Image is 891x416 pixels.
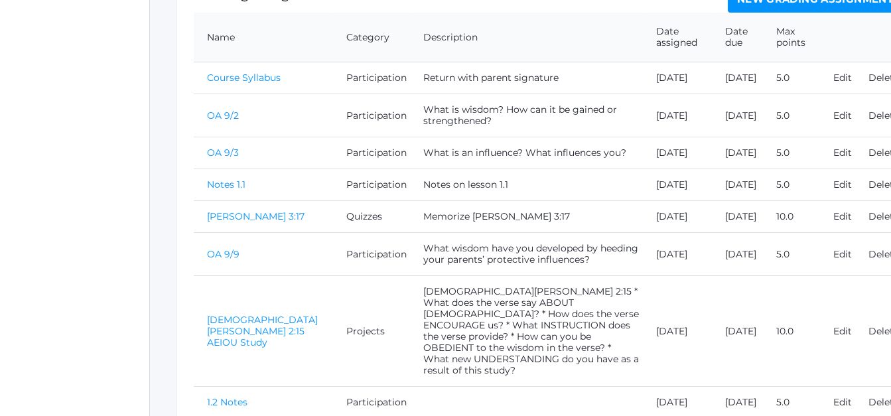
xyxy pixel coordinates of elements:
[712,169,762,201] td: [DATE]
[763,13,820,62] th: Max points
[333,169,410,201] td: Participation
[410,137,643,169] td: What is an influence? What influences you?
[333,233,410,276] td: Participation
[833,109,852,121] a: Edit
[207,147,239,159] a: OA 9/3
[207,72,281,84] a: Course Syllabus
[410,62,643,94] td: Return with parent signature
[410,276,643,387] td: [DEMOGRAPHIC_DATA][PERSON_NAME] 2:15 * What does the verse say ABOUT [DEMOGRAPHIC_DATA]? * How do...
[643,201,713,233] td: [DATE]
[333,62,410,94] td: Participation
[207,248,240,260] a: OA 9/9
[712,201,762,233] td: [DATE]
[763,137,820,169] td: 5.0
[410,233,643,276] td: What wisdom have you developed by heeding your parents’ protective influences?
[833,396,852,408] a: Edit
[643,276,713,387] td: [DATE]
[833,248,852,260] a: Edit
[410,13,643,62] th: Description
[410,201,643,233] td: Memorize [PERSON_NAME] 3:17
[643,62,713,94] td: [DATE]
[643,137,713,169] td: [DATE]
[763,201,820,233] td: 10.0
[643,94,713,137] td: [DATE]
[410,169,643,201] td: Notes on lesson 1.1
[333,94,410,137] td: Participation
[207,109,239,121] a: OA 9/2
[833,147,852,159] a: Edit
[833,325,852,337] a: Edit
[194,13,333,62] th: Name
[643,13,713,62] th: Date assigned
[207,178,245,190] a: Notes 1.1
[333,276,410,387] td: Projects
[763,94,820,137] td: 5.0
[712,276,762,387] td: [DATE]
[712,13,762,62] th: Date due
[833,178,852,190] a: Edit
[763,62,820,94] td: 5.0
[712,94,762,137] td: [DATE]
[712,137,762,169] td: [DATE]
[207,314,318,348] a: [DEMOGRAPHIC_DATA][PERSON_NAME] 2:15 AEIOU Study
[333,137,410,169] td: Participation
[207,210,305,222] a: [PERSON_NAME] 3:17
[643,169,713,201] td: [DATE]
[833,210,852,222] a: Edit
[833,72,852,84] a: Edit
[333,201,410,233] td: Quizzes
[763,233,820,276] td: 5.0
[333,13,410,62] th: Category
[712,62,762,94] td: [DATE]
[712,233,762,276] td: [DATE]
[207,396,247,408] a: 1.2 Notes
[643,233,713,276] td: [DATE]
[763,276,820,387] td: 10.0
[410,94,643,137] td: What is wisdom? How can it be gained or strengthened?
[763,169,820,201] td: 5.0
